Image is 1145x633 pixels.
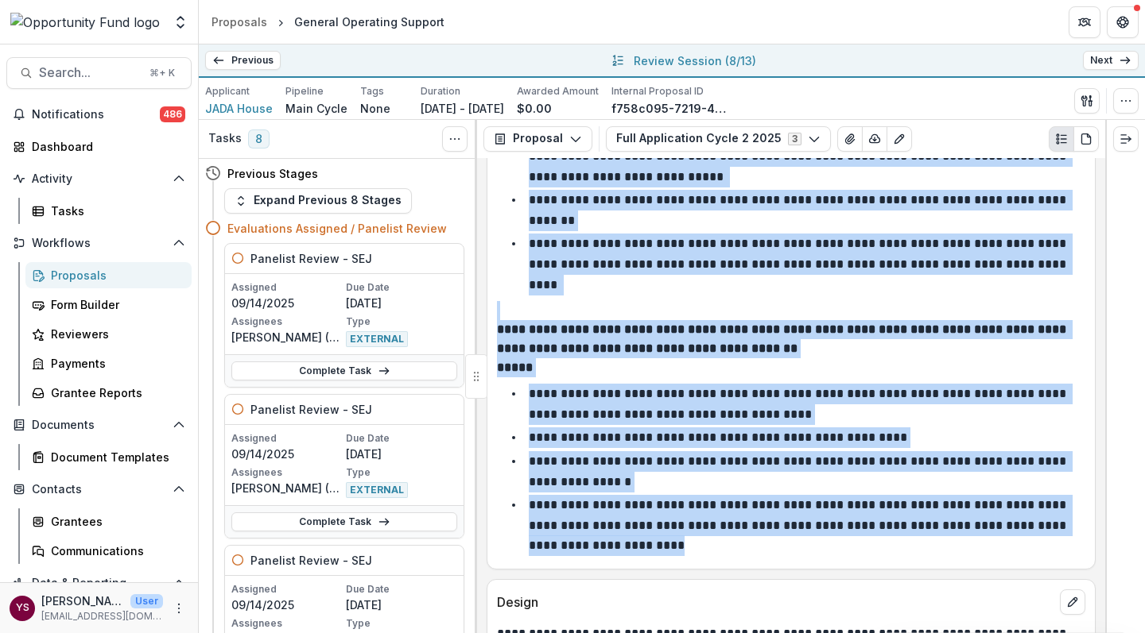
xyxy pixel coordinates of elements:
button: Proposal [483,126,592,152]
div: Grantee Reports [51,384,179,401]
button: Open Documents [6,412,192,438]
p: [DATE] [346,596,457,613]
p: [DATE] [346,446,457,462]
div: Dashboard [32,138,179,155]
button: Notifications486 [6,102,192,127]
button: Open Activity [6,166,192,191]
div: Document Templates [51,449,179,465]
p: User [130,594,163,608]
button: Search... [6,57,192,89]
button: Open Workflows [6,230,192,256]
h5: Panelist Review - SEJ [250,250,372,267]
a: Grantee Reports [25,380,192,406]
p: 09/14/2025 [231,596,343,613]
span: Activity [32,172,166,186]
p: [DATE] - [DATE] [421,100,504,117]
button: Get Help [1107,6,1139,38]
p: Due Date [346,431,457,446]
div: Proposals [51,267,179,284]
a: Form Builder [25,291,192,318]
a: Proposals [205,10,274,33]
p: Awarded Amount [517,84,599,98]
a: Tasks [25,198,192,224]
a: Proposals [25,262,192,288]
p: Design [497,592,1054,612]
a: Payments [25,350,192,376]
div: Proposals [212,14,267,30]
p: [PERSON_NAME] [41,592,124,609]
p: Assignees [231,465,343,480]
div: Form Builder [51,296,179,313]
p: Tags [360,84,384,98]
span: Search... [39,65,140,80]
h5: Panelist Review - SEJ [250,401,372,418]
a: JADA House [205,100,273,117]
p: Applicant [205,84,250,98]
p: Main Cycle [285,100,347,117]
div: General Operating Support [294,14,444,30]
button: Plaintext view [1049,126,1074,152]
p: [PERSON_NAME] ([PERSON_NAME][EMAIL_ADDRESS][PERSON_NAME][DOMAIN_NAME]) [231,329,343,345]
p: f758c095-7219-4b19-80ac-83e0bb1ceb03 [611,100,731,117]
p: Assigned [231,431,343,446]
p: Assignees [231,315,343,329]
button: Expand Previous 8 Stages [224,188,412,214]
p: Internal Proposal ID [611,84,704,98]
p: Due Date [346,582,457,596]
h3: Tasks [208,132,242,145]
p: Pipeline [285,84,324,98]
p: Type [346,465,457,480]
p: Assigned [231,582,343,596]
a: Communications [25,538,192,564]
nav: breadcrumb [205,10,451,33]
p: [EMAIL_ADDRESS][DOMAIN_NAME] [41,609,163,623]
button: Open Data & Reporting [6,570,192,596]
button: Partners [1069,6,1100,38]
p: 09/14/2025 [231,446,343,462]
p: Assigned [231,280,343,295]
p: Assignees [231,616,343,631]
p: [DATE] [346,295,457,311]
button: Full Application Cycle 2 20253 [606,126,831,152]
button: All submissions [608,51,627,70]
a: Next [1083,51,1139,70]
button: Open Contacts [6,477,192,502]
p: Type [346,616,457,631]
p: None [360,100,390,117]
h5: Panelist Review - SEJ [250,552,372,569]
p: Duration [421,84,460,98]
div: Tasks [51,203,179,219]
span: 8 [248,129,270,149]
a: Grantees [25,508,192,535]
button: Toggle View Cancelled Tasks [442,126,468,152]
div: Reviewers [51,326,179,342]
button: More [169,599,188,618]
div: Grantees [51,513,179,530]
a: Previous [205,51,281,70]
a: Dashboard [6,133,192,160]
span: Notifications [32,108,160,122]
span: Data & Reporting [32,577,166,590]
div: ⌘ + K [146,64,178,82]
button: PDF view [1073,126,1099,152]
span: Documents [32,419,166,432]
h4: Evaluations Assigned / Panelist Review [227,220,447,237]
p: $0.00 [517,100,552,117]
img: Opportunity Fund logo [10,13,160,32]
span: EXTERNAL [346,482,408,498]
button: Expand right [1113,126,1139,152]
div: yvette shipman [16,603,29,613]
p: [PERSON_NAME] ([EMAIL_ADDRESS][DOMAIN_NAME]) [231,480,343,496]
a: Reviewers [25,321,192,347]
span: 486 [160,106,185,122]
span: EXTERNAL [346,331,408,347]
span: Workflows [32,237,166,250]
p: Review Session ( 8/13 ) [634,52,756,69]
div: Payments [51,355,179,372]
button: Edit as form [887,126,912,152]
a: Complete Task [231,512,457,531]
h4: Previous Stages [227,165,318,182]
p: 09/14/2025 [231,295,343,311]
a: Complete Task [231,361,457,380]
